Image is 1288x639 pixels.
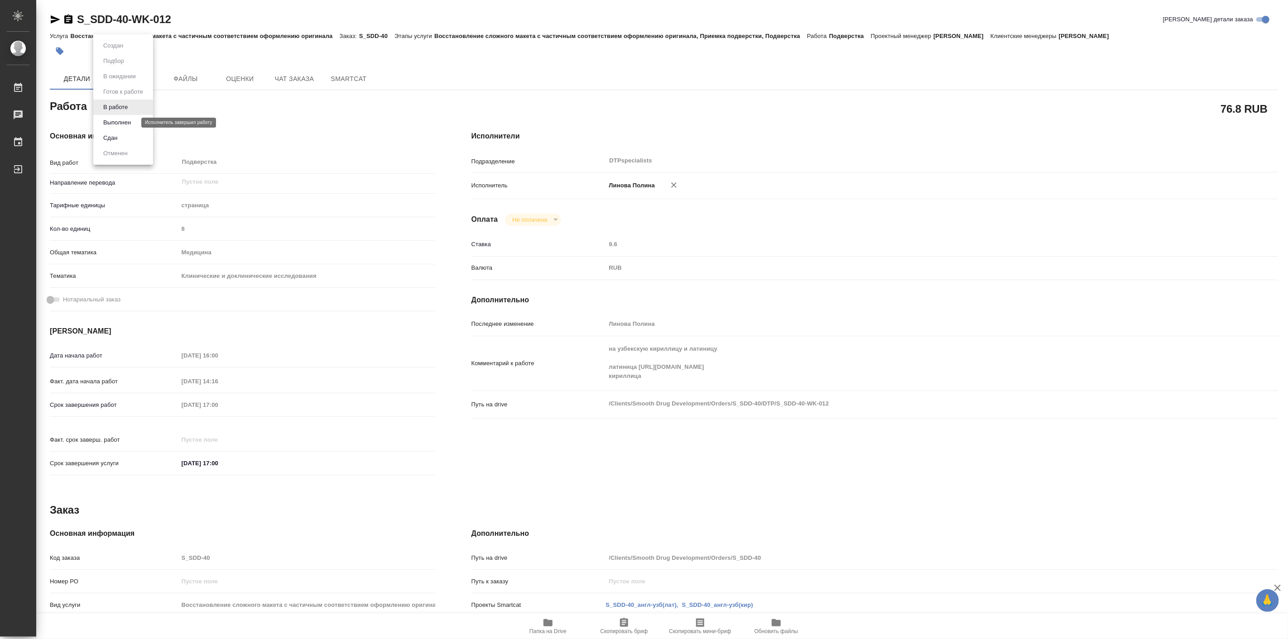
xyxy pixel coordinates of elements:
[101,56,127,66] button: Подбор
[101,133,120,143] button: Сдан
[101,118,134,128] button: Выполнен
[101,102,130,112] button: В работе
[101,148,130,158] button: Отменен
[101,41,126,51] button: Создан
[101,87,146,97] button: Готов к работе
[101,72,139,81] button: В ожидании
